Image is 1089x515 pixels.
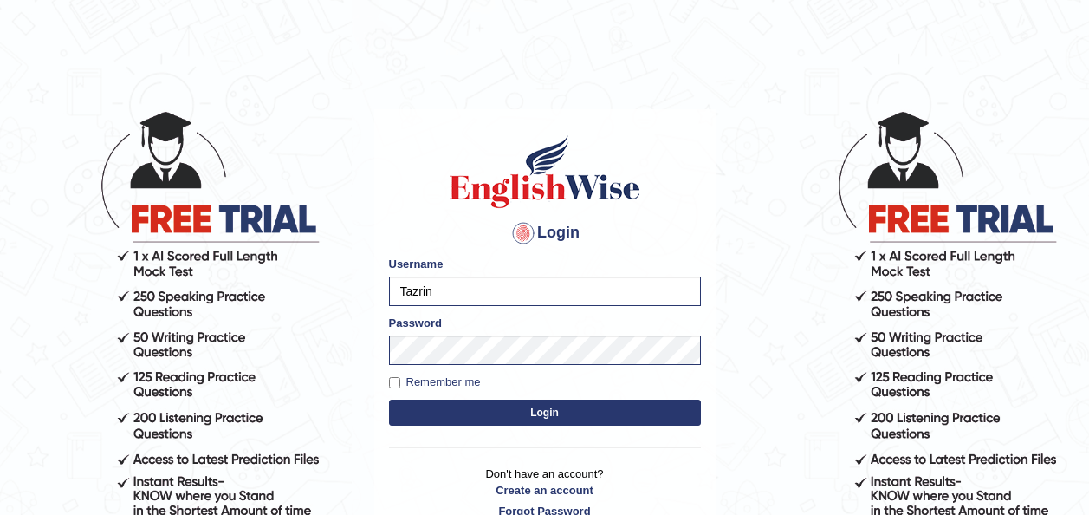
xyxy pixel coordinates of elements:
label: Password [389,315,442,331]
label: Remember me [389,374,481,391]
img: Logo of English Wise sign in for intelligent practice with AI [446,133,644,211]
input: Remember me [389,377,400,388]
button: Login [389,400,701,426]
a: Create an account [389,482,701,499]
h4: Login [389,219,701,247]
label: Username [389,256,444,272]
